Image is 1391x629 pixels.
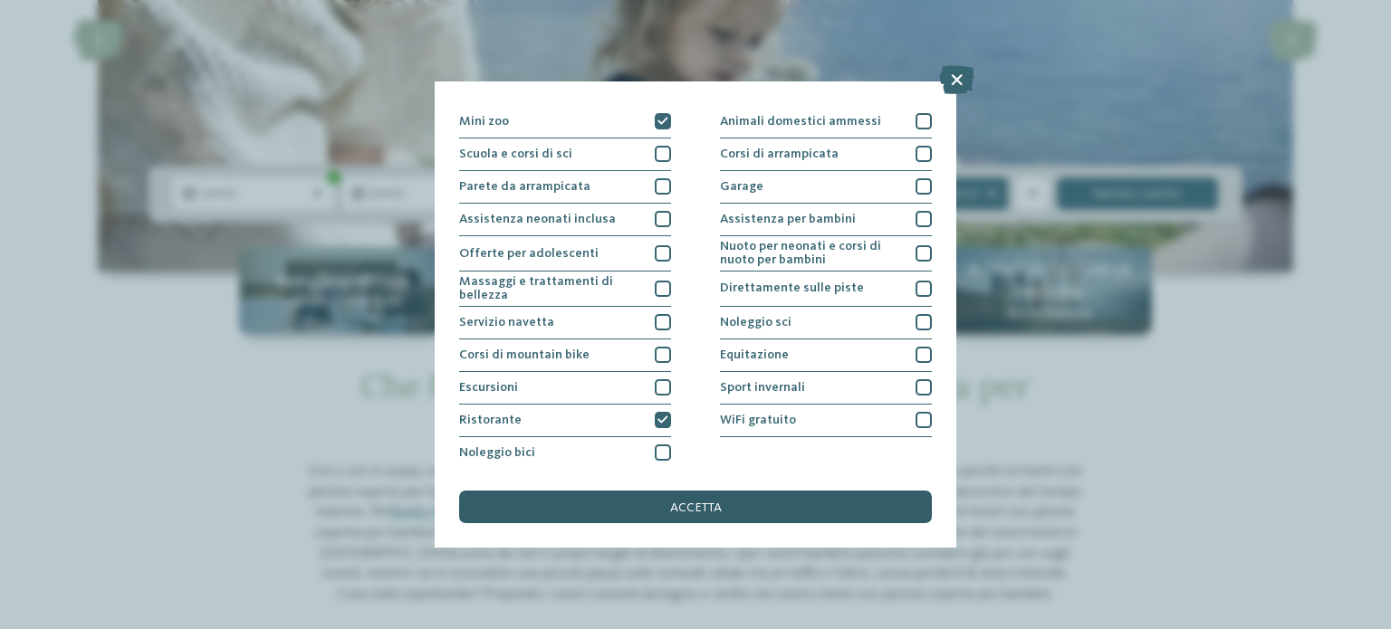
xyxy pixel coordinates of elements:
span: Assistenza per bambini [720,213,856,225]
span: Offerte per adolescenti [459,247,599,260]
span: Noleggio bici [459,446,535,459]
span: Mini zoo [459,115,509,128]
span: Animali domestici ammessi [720,115,881,128]
span: Corsi di arrampicata [720,148,839,160]
span: Servizio navetta [459,316,554,329]
span: Parete da arrampicata [459,180,590,193]
span: Corsi di mountain bike [459,348,590,361]
span: Ristorante [459,414,522,426]
span: Escursioni [459,381,518,394]
span: Assistenza neonati inclusa [459,213,616,225]
span: Direttamente sulle piste [720,281,864,294]
span: Equitazione [720,348,789,361]
span: Massaggi e trattamenti di bellezza [459,275,643,301]
span: Sport invernali [720,381,805,394]
span: Scuola e corsi di sci [459,148,572,160]
span: Garage [720,180,763,193]
span: Noleggio sci [720,316,791,329]
span: accetta [670,501,722,514]
span: Nuoto per neonati e corsi di nuoto per bambini [720,240,904,266]
span: WiFi gratuito [720,414,796,426]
